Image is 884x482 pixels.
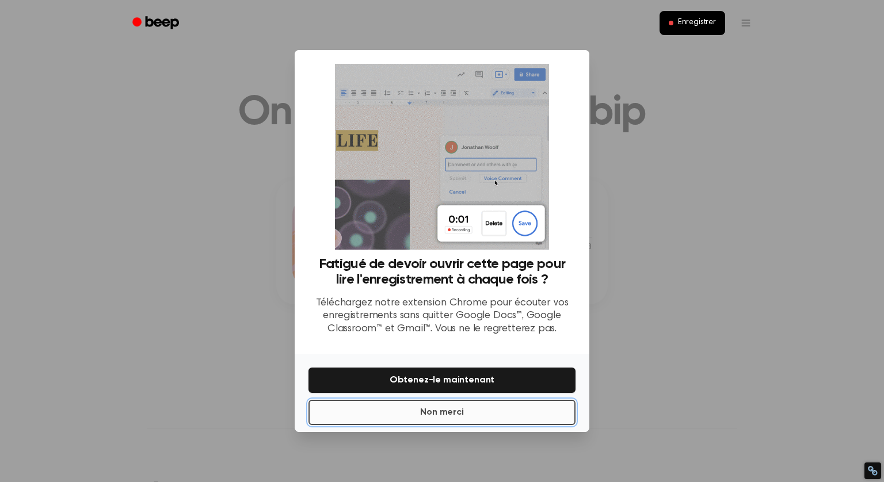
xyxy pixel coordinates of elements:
button: Obtenez-le maintenant [308,368,576,393]
button: Non merci [308,400,576,425]
img: Extension Beep en action [335,64,548,250]
font: Enregistrer [678,18,716,26]
font: Obtenez-le maintenant [390,376,495,385]
button: Ouvrir le menu [732,9,760,37]
a: Bip [124,12,189,35]
font: Fatigué de devoir ouvrir cette page pour lire l'enregistrement à chaque fois ? [319,257,565,286]
font: Non merci [420,408,464,417]
div: Restaurer la boîte d'informations « NoFollow Info : » META-Robots NoFollow : « false » META-Robot... [867,465,878,476]
font: Téléchargez notre extension Chrome pour écouter vos enregistrements sans quitter Google Docs™, Go... [316,298,569,334]
button: Enregistrer [660,11,725,35]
